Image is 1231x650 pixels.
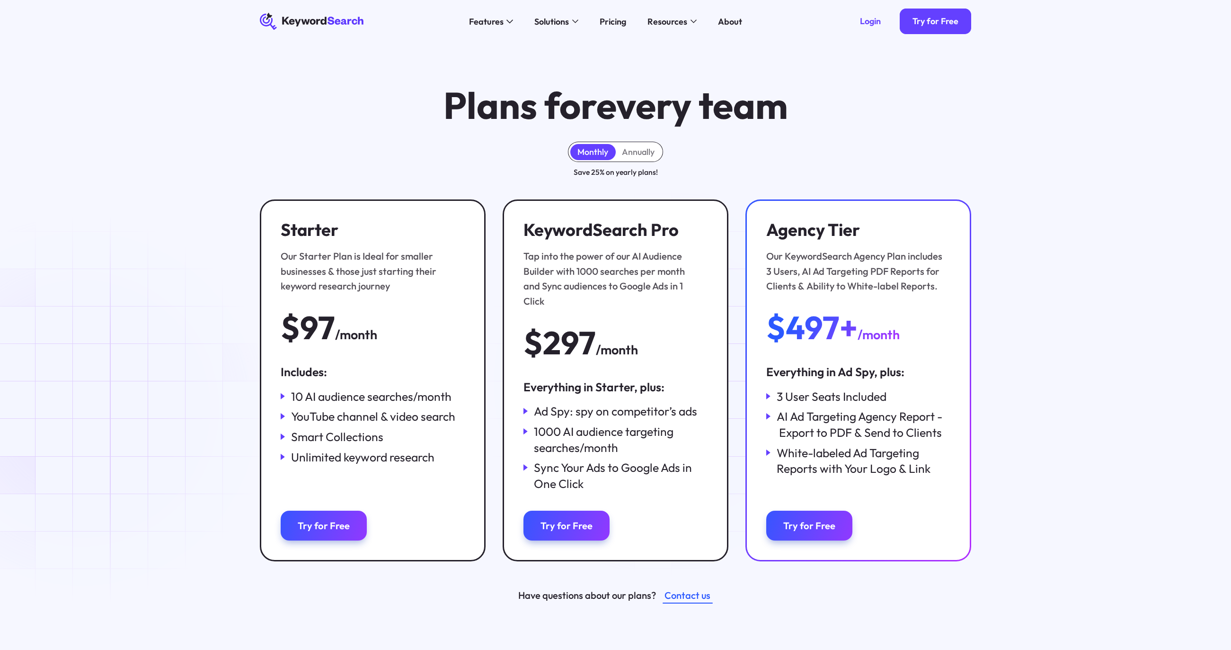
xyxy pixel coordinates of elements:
div: /month [596,340,638,360]
div: Try for Free [783,520,835,532]
div: Our KeywordSearch Agency Plan includes 3 Users, AI Ad Targeting PDF Reports for Clients & Ability... [766,249,945,294]
div: Tap into the power of our AI Audience Builder with 1000 searches per month and Sync audiences to ... [523,249,702,308]
div: 3 User Seats Included [777,388,886,405]
div: Solutions [534,15,569,28]
div: Login [860,16,881,27]
div: /month [858,325,900,344]
div: Features [469,15,504,28]
div: Smart Collections [291,429,383,445]
a: About [712,13,749,30]
a: Contact us [663,587,713,604]
div: Annually [622,147,655,158]
div: Try for Free [912,16,958,27]
div: 10 AI audience searches/month [291,388,452,405]
div: AI Ad Targeting Agency Report - Export to PDF & Send to Clients [777,408,951,440]
div: Have questions about our plans? [518,588,656,603]
div: Contact us [664,588,710,603]
div: Everything in Starter, plus: [523,379,708,395]
div: Our Starter Plan is Ideal for smaller businesses & those just starting their keyword research jou... [281,249,460,294]
div: Try for Free [298,520,350,532]
a: Login [847,9,894,34]
div: Resources [647,15,687,28]
div: Monthly [577,147,608,158]
a: Try for Free [523,511,610,541]
a: Try for Free [281,511,367,541]
div: Try for Free [540,520,593,532]
a: Try for Free [766,511,852,541]
div: About [718,15,742,28]
div: Everything in Ad Spy, plus: [766,364,951,380]
span: every team [596,81,788,128]
div: YouTube channel & video search [291,408,455,424]
div: White-labeled Ad Targeting Reports with Your Logo & Link [777,445,951,477]
h3: Agency Tier [766,220,945,240]
div: Pricing [600,15,626,28]
a: Try for Free [900,9,971,34]
div: /month [335,325,377,344]
h3: Starter [281,220,460,240]
div: $97 [281,311,335,345]
h1: Plans for [443,85,788,125]
div: $297 [523,326,596,360]
div: Ad Spy: spy on competitor’s ads [534,403,697,419]
h3: KeywordSearch Pro [523,220,702,240]
div: Save 25% on yearly plans! [574,166,658,178]
div: Includes: [281,364,465,380]
div: 1000 AI audience targeting searches/month [534,424,708,455]
div: Sync Your Ads to Google Ads in One Click [534,460,708,491]
a: Pricing [593,13,633,30]
div: Unlimited keyword research [291,449,434,465]
div: $497+ [766,311,858,345]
